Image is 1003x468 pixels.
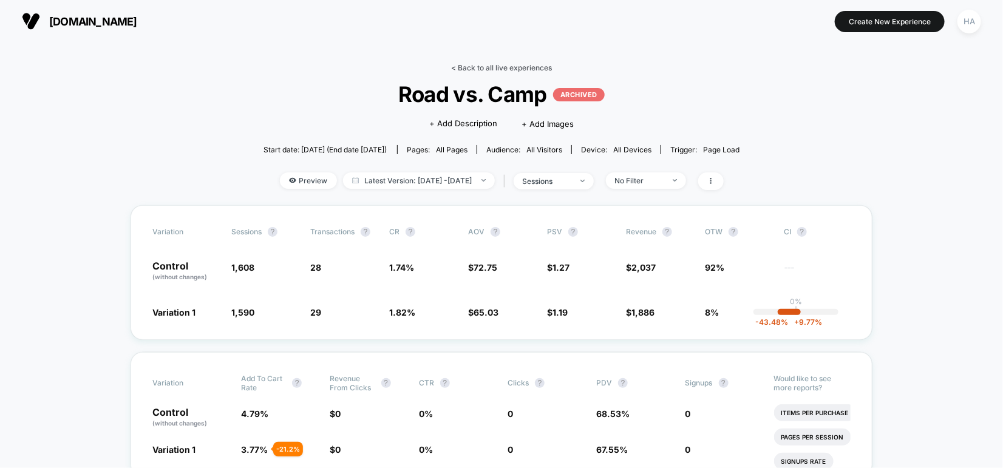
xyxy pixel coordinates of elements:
[468,307,498,317] span: $
[474,307,498,317] span: 65.03
[152,444,195,455] span: Variation 1
[389,227,399,236] span: CR
[22,12,40,30] img: Visually logo
[419,444,433,455] span: 0 %
[631,307,654,317] span: 1,886
[231,227,262,236] span: Sessions
[613,145,651,154] span: all devices
[287,81,716,107] span: Road vs. Camp
[18,12,141,31] button: [DOMAIN_NAME]
[784,264,851,282] span: ---
[615,176,664,185] div: No Filter
[241,409,268,419] span: 4.79 %
[774,429,851,446] li: Pages Per Session
[352,177,359,183] img: calendar
[568,227,578,237] button: ?
[790,297,802,306] p: 0%
[310,262,321,273] span: 28
[268,227,277,237] button: ?
[419,409,433,419] span: 0 %
[670,145,739,154] div: Trigger:
[440,378,450,388] button: ?
[152,407,229,428] p: Control
[756,317,789,327] span: -43.48 %
[231,262,254,273] span: 1,608
[547,262,569,273] span: $
[429,118,497,130] span: + Add Description
[389,262,414,273] span: 1.74 %
[468,262,497,273] span: $
[474,262,497,273] span: 72.75
[486,145,562,154] div: Audience:
[784,227,851,237] span: CI
[381,378,391,388] button: ?
[407,145,467,154] div: Pages:
[501,172,514,190] span: |
[436,145,467,154] span: all pages
[508,378,529,387] span: Clicks
[152,227,219,237] span: Variation
[508,409,513,419] span: 0
[580,180,585,182] img: end
[330,444,341,455] span: $
[280,172,337,189] span: Preview
[273,442,303,456] div: - 21.2 %
[552,307,568,317] span: 1.19
[522,119,574,129] span: + Add Images
[596,409,630,419] span: 68.53 %
[626,262,656,273] span: $
[535,378,545,388] button: ?
[552,262,569,273] span: 1.27
[152,307,195,317] span: Variation 1
[152,261,219,282] p: Control
[685,444,691,455] span: 0
[553,88,605,101] p: ARCHIVED
[152,374,219,392] span: Variation
[685,378,713,387] span: Signups
[774,404,856,421] li: Items Per Purchase
[685,409,691,419] span: 0
[626,227,656,236] span: Revenue
[451,63,552,72] a: < Back to all live experiences
[547,307,568,317] span: $
[795,306,797,315] p: |
[729,227,738,237] button: ?
[705,262,724,273] span: 92%
[389,307,415,317] span: 1.82 %
[481,179,486,181] img: end
[835,11,945,32] button: Create New Experience
[310,307,321,317] span: 29
[241,444,268,455] span: 3.77 %
[774,374,851,392] p: Would like to see more reports?
[49,15,137,28] span: [DOMAIN_NAME]
[618,378,628,388] button: ?
[330,409,341,419] span: $
[468,227,484,236] span: AOV
[310,227,355,236] span: Transactions
[406,227,415,237] button: ?
[343,172,495,189] span: Latest Version: [DATE] - [DATE]
[626,307,654,317] span: $
[523,177,571,186] div: sessions
[673,179,677,181] img: end
[596,444,628,455] span: 67.55 %
[491,227,500,237] button: ?
[330,374,375,392] span: Revenue From Clicks
[954,9,985,34] button: HA
[797,227,807,237] button: ?
[957,10,981,33] div: HA
[152,419,207,427] span: (without changes)
[152,273,207,280] span: (without changes)
[705,307,719,317] span: 8%
[631,262,656,273] span: 2,037
[241,374,286,392] span: Add To Cart Rate
[719,378,729,388] button: ?
[662,227,672,237] button: ?
[596,378,612,387] span: PDV
[508,444,513,455] span: 0
[336,409,341,419] span: 0
[231,307,254,317] span: 1,590
[703,145,739,154] span: Page Load
[795,317,800,327] span: +
[292,378,302,388] button: ?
